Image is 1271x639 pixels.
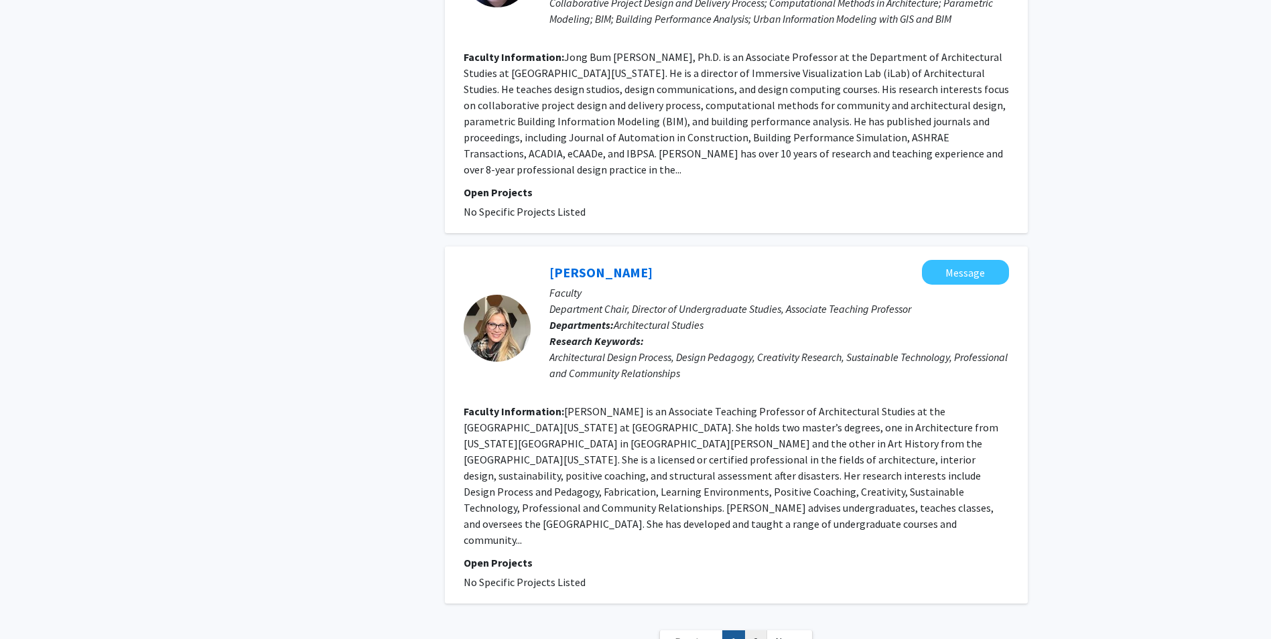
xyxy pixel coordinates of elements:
[549,318,614,332] b: Departments:
[549,264,653,281] a: [PERSON_NAME]
[922,260,1009,285] button: Message Lyria Bartlett
[464,184,1009,200] p: Open Projects
[464,575,586,589] span: No Specific Projects Listed
[464,205,586,218] span: No Specific Projects Listed
[10,579,57,629] iframe: Chat
[464,50,564,64] b: Faculty Information:
[464,405,998,547] fg-read-more: [PERSON_NAME] is an Associate Teaching Professor of Architectural Studies at the [GEOGRAPHIC_DATA...
[549,334,644,348] b: Research Keywords:
[614,318,704,332] span: Architectural Studies
[549,349,1009,381] div: Architectural Design Process, Design Pedagogy, Creativity Research, Sustainable Technology, Profe...
[549,285,1009,301] p: Faculty
[464,50,1009,176] fg-read-more: Jong Bum [PERSON_NAME], Ph.D. is an Associate Professor at the Department of Architectural Studie...
[464,555,1009,571] p: Open Projects
[549,301,1009,317] p: Department Chair, Director of Undergraduate Studies, Associate Teaching Professor
[464,405,564,418] b: Faculty Information:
